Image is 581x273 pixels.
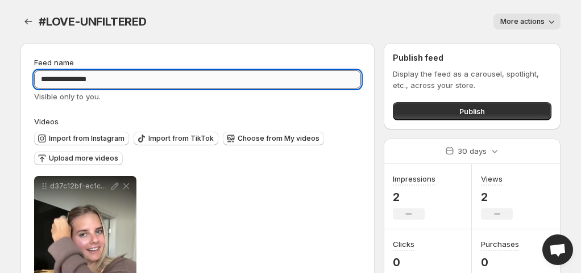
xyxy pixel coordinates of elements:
button: Import from TikTok [134,132,218,145]
p: Display the feed as a carousel, spotlight, etc., across your store. [393,68,551,91]
p: d37c12bf-ec1c-4e2e-8a4f-e5f5682b30c8 [50,182,109,191]
h3: Clicks [393,238,414,250]
p: 0 [393,255,425,269]
h3: Purchases [481,238,519,250]
span: Choose from My videos [238,134,319,143]
h3: Views [481,173,503,184]
h2: Publish feed [393,52,551,64]
span: More actions [500,17,545,26]
button: Publish [393,102,551,120]
p: 2 [393,190,435,204]
span: Videos [34,117,59,126]
a: Open chat [542,234,573,265]
span: Import from Instagram [49,134,125,143]
p: 0 [481,255,519,269]
button: Settings [20,14,36,30]
button: Choose from My videos [223,132,324,145]
button: Upload more videos [34,152,123,165]
span: Publish [459,106,485,117]
span: Feed name [34,58,74,67]
button: More actions [493,14,561,30]
span: Import from TikTok [148,134,214,143]
span: Visible only to you. [34,92,101,101]
span: Upload more videos [49,154,118,163]
p: 2 [481,190,513,204]
button: Import from Instagram [34,132,129,145]
span: #LOVE-UNFILTERED [39,15,147,28]
h3: Impressions [393,173,435,184]
p: 30 days [458,145,487,157]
